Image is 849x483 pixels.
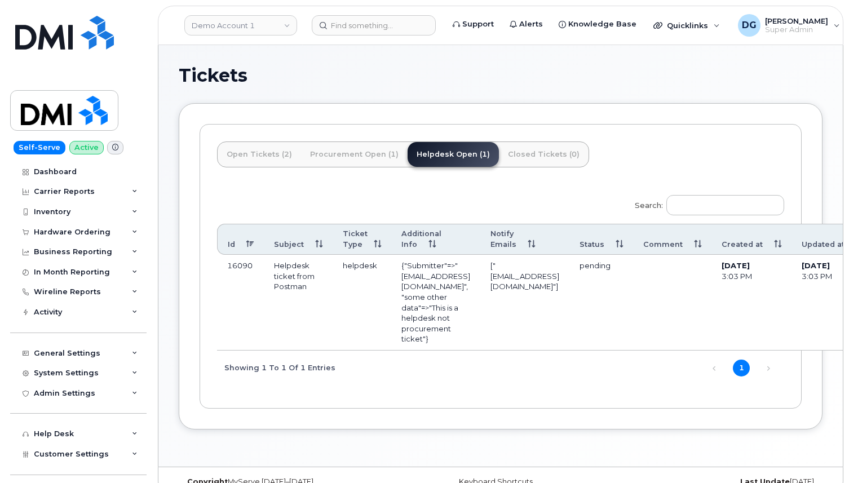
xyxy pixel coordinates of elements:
[733,360,750,376] a: 1
[333,224,391,255] th: Ticket Type: activate to sort column ascending
[264,255,333,351] td: Helpdesk ticket from Postman
[760,360,777,377] a: Next
[633,224,711,255] th: Comment: activate to sort column ascending
[711,255,791,351] td: 3:03 PM
[179,65,823,85] h1: Tickets
[333,255,391,351] td: helpdesk
[391,255,480,351] td: {"Submitter"=>"[EMAIL_ADDRESS][DOMAIN_NAME]", "some other data"=>"This is a helpdesk not procurem...
[217,255,264,351] td: 16090
[627,188,784,219] label: Search:
[217,358,335,377] div: Showing 1 to 1 of 1 entries
[480,224,569,255] th: Notify Emails: activate to sort column ascending
[301,142,408,167] a: Procurement Open (1)
[480,255,569,351] td: ["[EMAIL_ADDRESS][DOMAIN_NAME]"]
[408,142,499,167] a: Helpdesk Open (1)
[218,142,301,167] a: Open Tickets (2)
[391,224,480,255] th: Additional Info: activate to sort column ascending
[569,255,633,351] td: pending
[217,224,264,255] th: Id: activate to sort column descending
[706,360,723,377] a: Previous
[666,195,784,215] input: Search:
[264,224,333,255] th: Subject: activate to sort column ascending
[722,261,750,270] strong: [DATE]
[711,224,791,255] th: Created at: activate to sort column ascending
[802,261,830,270] strong: [DATE]
[499,142,589,167] a: Closed Tickets (0)
[569,224,633,255] th: Status: activate to sort column ascending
